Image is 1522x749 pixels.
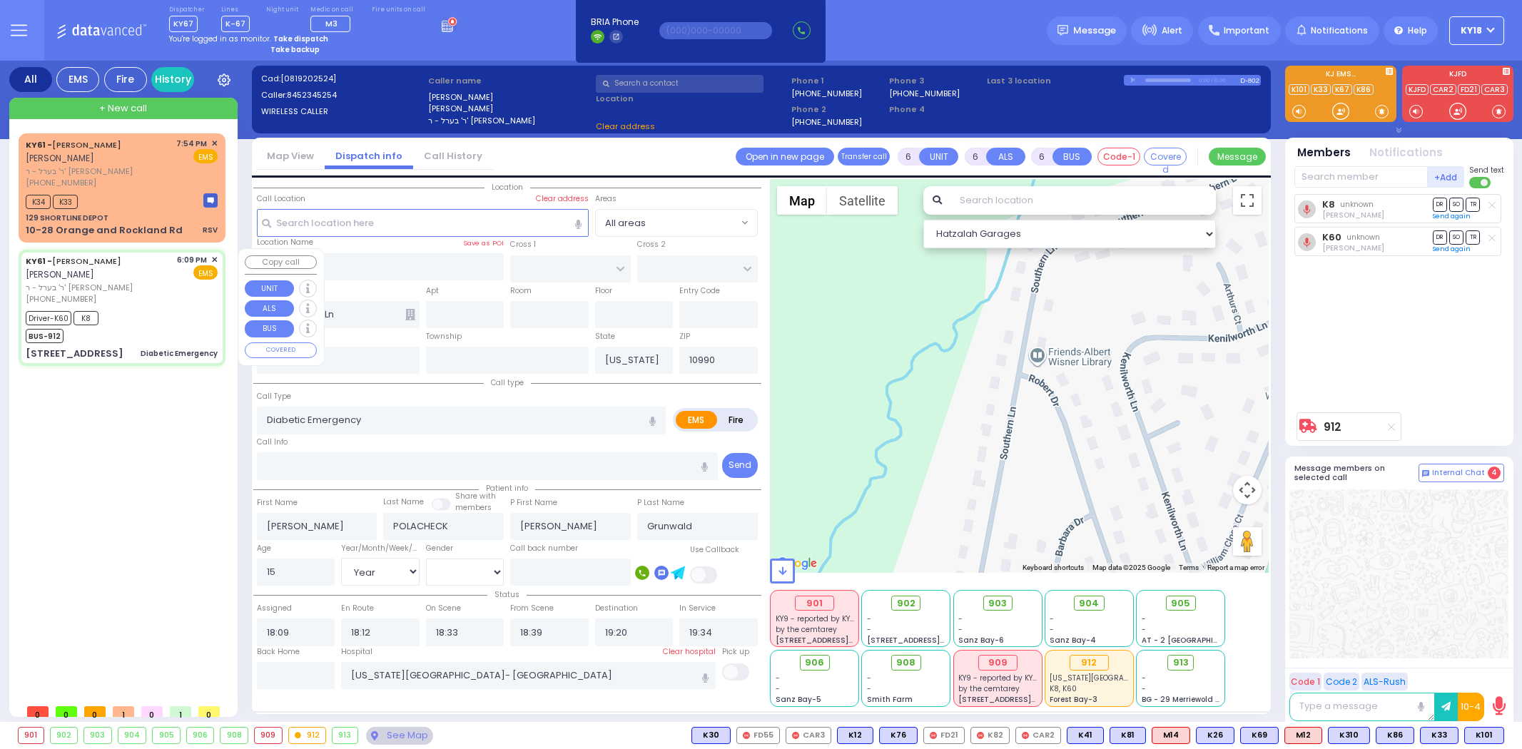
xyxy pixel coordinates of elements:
[1449,16,1504,45] button: KY18
[203,225,218,235] div: RSV
[1050,673,1249,683] span: New York Presbyterian Hospital- Columbia Campus
[977,732,984,739] img: red-radio-icon.svg
[1285,71,1396,81] label: KJ EMS...
[84,706,106,717] span: 0
[867,673,871,683] span: -
[484,182,530,193] span: Location
[221,16,250,32] span: K-67
[1432,468,1485,478] span: Internal Chat
[1464,727,1504,744] div: K101
[791,116,862,127] label: [PHONE_NUMBER]
[84,728,111,743] div: 903
[1346,232,1380,243] span: unknown
[280,73,336,84] span: [0819202524]
[691,727,731,744] div: BLS
[510,239,536,250] label: Cross 1
[1458,693,1484,721] button: 10-4
[1284,727,1322,744] div: ALS
[591,16,639,29] span: BRIA Phone
[177,255,207,265] span: 6:09 PM
[1284,727,1322,744] div: M12
[289,728,326,743] div: 912
[596,75,763,93] input: Search a contact
[325,18,338,29] span: M3
[1152,727,1190,744] div: ALS
[287,89,337,101] span: 8452345254
[245,320,294,337] button: BUS
[805,656,824,670] span: 906
[1052,148,1092,165] button: BUS
[141,706,163,717] span: 0
[26,282,172,294] span: ר' בערל - ר' [PERSON_NAME]
[325,149,413,163] a: Dispatch info
[26,177,96,188] span: [PHONE_NUMBER]
[1461,24,1482,37] span: KY18
[1142,613,1146,624] span: -
[958,613,963,624] span: -
[1376,727,1414,744] div: BLS
[1433,198,1447,211] span: DR
[958,683,1020,694] span: by the cemtarey
[1142,673,1146,683] span: -
[1079,596,1099,611] span: 904
[1449,198,1463,211] span: SO
[776,673,780,683] span: -
[1466,198,1480,211] span: TR
[455,502,492,513] span: members
[1464,727,1504,744] div: BLS
[270,44,320,55] strong: Take backup
[26,311,71,325] span: Driver-K60
[26,223,183,238] div: 10-28 Orange and Rockland Rd
[1233,527,1262,556] button: Drag Pegman onto the map to open Street View
[1428,166,1465,188] button: +Add
[837,727,873,744] div: K12
[257,437,288,448] label: Call Info
[970,727,1010,744] div: K82
[896,656,915,670] span: 908
[743,732,750,739] img: red-radio-icon.svg
[596,93,786,105] label: Location
[838,148,890,165] button: Transfer call
[595,209,758,236] span: All areas
[867,613,871,624] span: -
[722,646,749,658] label: Pick up
[26,268,94,280] span: [PERSON_NAME]
[273,34,328,44] strong: Take dispatch
[426,543,453,554] label: Gender
[255,728,282,743] div: 909
[56,67,99,92] div: EMS
[1067,727,1104,744] div: K41
[413,149,493,163] a: Call History
[736,148,834,165] a: Open in new page
[1322,210,1384,220] span: Moshe Greenfeld
[1419,464,1504,482] button: Internal Chat 4
[930,732,937,739] img: red-radio-icon.svg
[958,694,1093,705] span: [STREET_ADDRESS][PERSON_NAME]
[211,138,218,150] span: ✕
[1324,673,1359,691] button: Code 2
[169,16,198,32] span: KY67
[1142,694,1222,705] span: BG - 29 Merriewold S.
[897,596,915,611] span: 902
[170,706,191,717] span: 1
[257,391,291,402] label: Call Type
[1152,727,1190,744] div: M14
[256,149,325,163] a: Map View
[428,75,591,87] label: Caller name
[867,624,871,635] span: -
[676,411,717,429] label: EMS
[257,543,271,554] label: Age
[169,6,205,14] label: Dispatcher
[1289,673,1321,691] button: Code 1
[1289,84,1309,95] a: K101
[1422,470,1429,477] img: comment-alt.png
[923,727,965,744] div: FD21
[341,603,374,614] label: En Route
[777,186,827,215] button: Show street map
[510,603,554,614] label: From Scene
[153,728,180,743] div: 905
[919,148,958,165] button: UNIT
[193,265,218,280] span: EMS
[487,589,527,600] span: Status
[510,497,557,509] label: P First Name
